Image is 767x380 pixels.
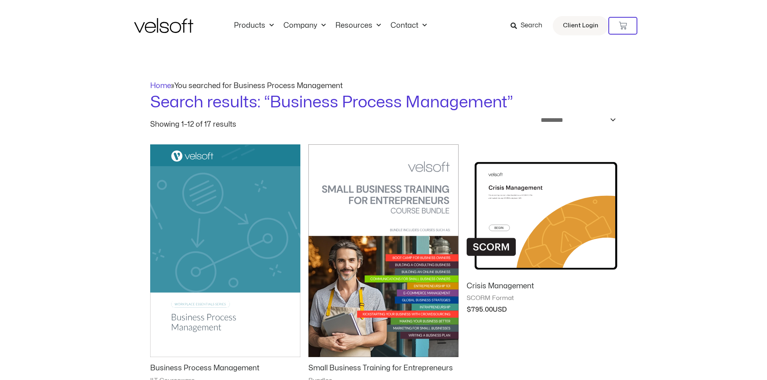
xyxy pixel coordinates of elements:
a: Business Process Management [150,364,300,376]
select: Shop order [535,114,617,126]
a: Client Login [553,16,608,35]
a: CompanyMenu Toggle [279,21,331,30]
span: SCORM Format [467,294,617,302]
a: ResourcesMenu Toggle [331,21,386,30]
h2: Crisis Management [467,281,617,291]
span: » [150,82,343,89]
span: Client Login [563,21,598,31]
p: Showing 1–12 of 17 results [150,121,236,128]
a: ProductsMenu Toggle [229,21,279,30]
h2: Business Process Management [150,364,300,373]
h2: Small Business Training for Entrepreneurs [308,364,459,373]
nav: Menu [229,21,432,30]
h1: Search results: “Business Process Management” [150,91,617,114]
span: You searched for Business Process Management [174,82,343,89]
bdi: 795.00 [467,306,493,313]
span: Search [521,21,542,31]
img: Crisis Management [467,144,617,275]
img: small business training courses [308,144,459,357]
a: Home [150,82,171,89]
img: Velsoft Training Materials [134,18,193,33]
img: Business Process Management [150,144,300,357]
a: Crisis Management [467,281,617,294]
a: Search [511,19,548,33]
a: Small Business Training for Entrepreneurs [308,364,459,376]
a: ContactMenu Toggle [386,21,432,30]
span: $ [467,306,471,313]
